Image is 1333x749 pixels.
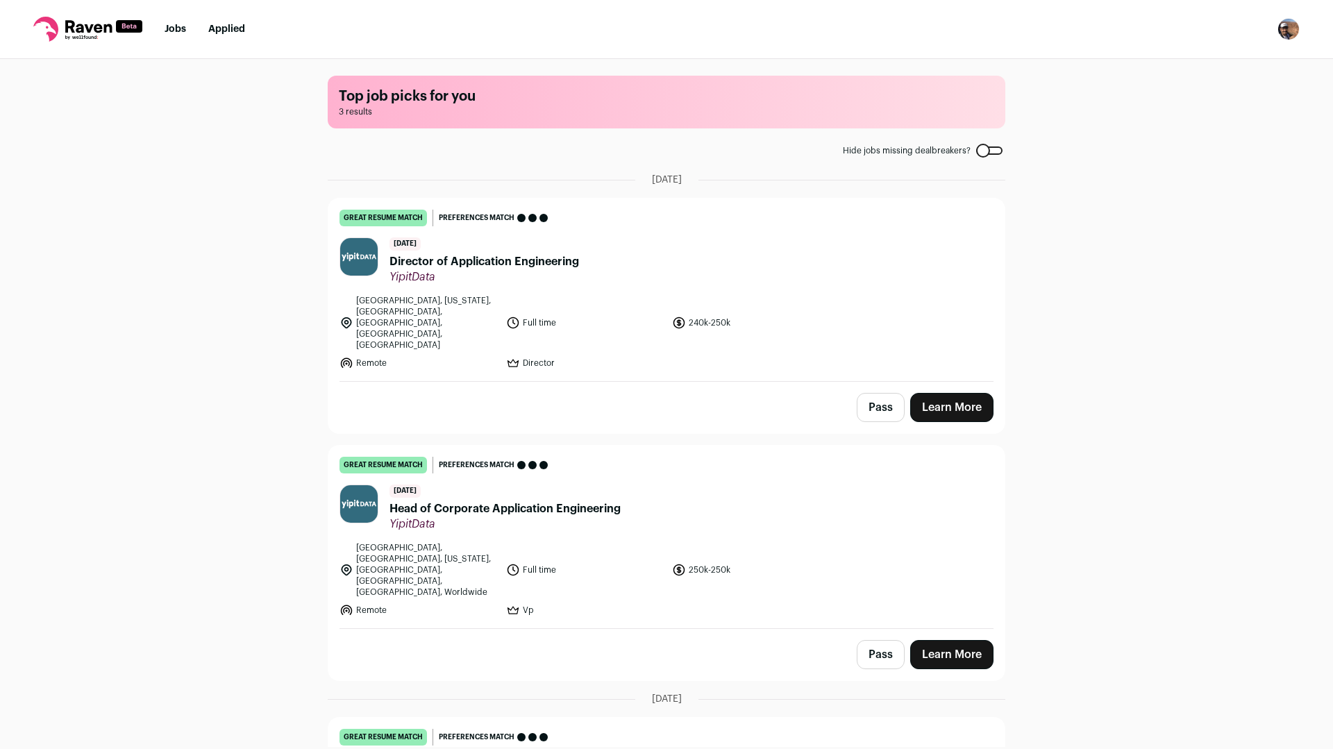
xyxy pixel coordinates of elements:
[910,393,994,422] a: Learn More
[652,173,682,187] span: [DATE]
[328,199,1005,381] a: great resume match Preferences match [DATE] Director of Application Engineering YipitData [GEOGRA...
[389,270,579,284] span: YipitData
[339,729,427,746] div: great resume match
[910,640,994,669] a: Learn More
[339,356,498,370] li: Remote
[339,603,498,617] li: Remote
[339,295,498,351] li: [GEOGRAPHIC_DATA], [US_STATE], [GEOGRAPHIC_DATA], [GEOGRAPHIC_DATA], [GEOGRAPHIC_DATA], [GEOGRAPH...
[339,210,427,226] div: great resume match
[439,730,514,744] span: Preferences match
[672,295,830,351] li: 240k-250k
[857,393,905,422] button: Pass
[389,485,421,498] span: [DATE]
[389,253,579,270] span: Director of Application Engineering
[439,458,514,472] span: Preferences match
[339,457,427,473] div: great resume match
[1277,18,1300,40] img: 1692421-medium_jpg
[340,238,378,276] img: 8b250fd45368ab0fab3d48cbe3cf770bd3b92de6c6b99001af1a42694c296b5c
[339,87,994,106] h1: Top job picks for you
[389,500,621,517] span: Head of Corporate Application Engineering
[328,446,1005,628] a: great resume match Preferences match [DATE] Head of Corporate Application Engineering YipitData [...
[857,640,905,669] button: Pass
[389,237,421,251] span: [DATE]
[506,295,664,351] li: Full time
[672,542,830,598] li: 250k-250k
[506,603,664,617] li: Vp
[652,692,682,706] span: [DATE]
[506,356,664,370] li: Director
[843,145,971,156] span: Hide jobs missing dealbreakers?
[439,211,514,225] span: Preferences match
[208,24,245,34] a: Applied
[165,24,186,34] a: Jobs
[506,542,664,598] li: Full time
[1277,18,1300,40] button: Open dropdown
[339,542,498,598] li: [GEOGRAPHIC_DATA], [GEOGRAPHIC_DATA], [US_STATE], [GEOGRAPHIC_DATA], [GEOGRAPHIC_DATA], [GEOGRAPH...
[339,106,994,117] span: 3 results
[389,517,621,531] span: YipitData
[340,485,378,523] img: 8b250fd45368ab0fab3d48cbe3cf770bd3b92de6c6b99001af1a42694c296b5c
